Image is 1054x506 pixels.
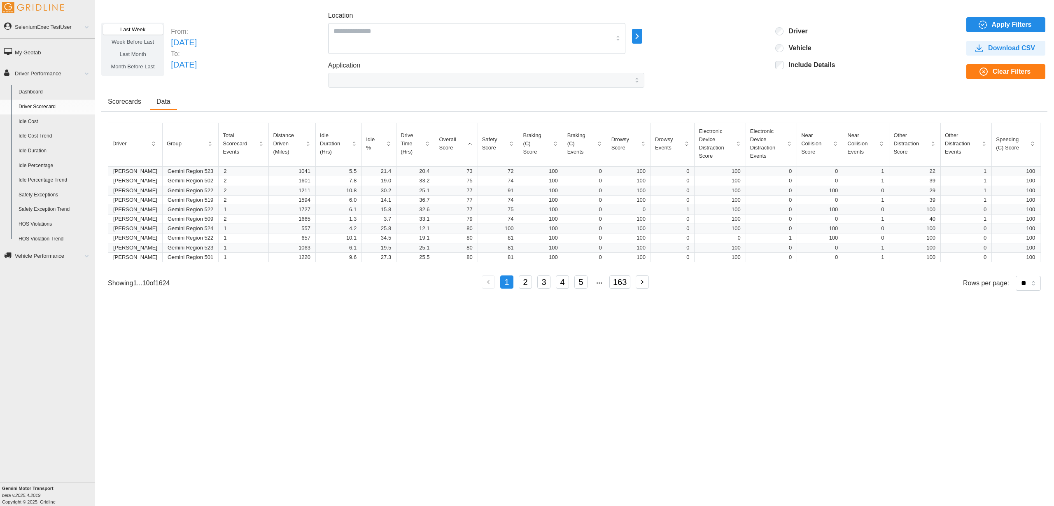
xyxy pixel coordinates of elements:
[751,225,792,232] p: 0
[802,206,838,213] p: 100
[483,196,514,204] p: 74
[2,485,95,505] div: Copyright © 2025, Gridline
[751,187,792,194] p: 0
[524,196,558,204] p: 100
[273,131,298,156] p: Distance Driven (Miles)
[997,215,1035,223] p: 100
[224,177,263,184] p: 2
[656,196,689,204] p: 0
[401,131,417,156] p: Drive Time (Hrs)
[946,177,986,184] p: 1
[894,187,935,194] p: 29
[435,131,478,156] button: Overall Score
[750,127,779,161] p: Electronic Device Distraction Events
[611,135,633,152] p: Drowsy Score
[612,187,646,194] p: 100
[274,234,310,242] p: 657
[966,64,1045,79] button: Clear Filters
[751,206,792,213] p: 0
[440,168,473,175] p: 73
[843,127,889,160] button: Near Collision Events
[537,275,550,289] button: 3
[946,196,986,204] p: 1
[966,41,1045,56] button: Download CSV
[894,234,935,242] p: 100
[802,215,838,223] p: 0
[524,168,558,175] p: 100
[224,234,263,242] p: 1
[802,225,838,232] p: 100
[784,44,811,52] label: Vehicle
[996,135,1023,152] p: Speeding (C) Score
[328,61,360,71] label: Application
[440,234,473,242] p: 80
[946,254,986,261] p: 0
[945,131,974,156] p: Other Distraction Events
[113,254,157,261] p: [PERSON_NAME]
[168,196,213,204] p: Gemini Region 519
[568,244,602,252] p: 0
[113,196,157,204] p: [PERSON_NAME]
[963,278,1009,288] p: Rows per page:
[889,127,940,160] button: Other Distraction Score
[483,206,514,213] p: 75
[848,254,884,261] p: 1
[15,188,95,203] a: Safety Exceptions
[746,123,797,165] button: Electronic Device Distraction Events
[656,225,689,232] p: 0
[997,234,1035,242] p: 100
[797,127,843,160] button: Near Collision Score
[224,168,263,175] p: 2
[274,187,310,194] p: 1211
[997,177,1035,184] p: 100
[848,234,884,242] p: 0
[224,254,263,261] p: 1
[274,225,310,232] p: 557
[519,275,532,289] button: 2
[316,127,361,160] button: Idle Duration (Hrs)
[440,187,473,194] p: 77
[274,215,310,223] p: 1665
[574,275,588,289] button: 5
[751,215,792,223] p: 0
[224,187,263,194] p: 2
[482,135,501,152] p: Safety Score
[478,131,519,156] button: Safety Score
[656,168,689,175] p: 0
[802,177,838,184] p: 0
[111,63,155,70] span: Month Before Last
[321,206,357,213] p: 6.1
[568,187,602,194] p: 0
[112,39,154,45] span: Week Before Last
[224,196,263,204] p: 2
[483,177,514,184] p: 74
[168,177,213,184] p: Gemini Region 502
[946,168,986,175] p: 1
[2,493,40,498] i: beta v.2025.4.2019
[612,234,646,242] p: 100
[848,196,884,204] p: 1
[113,206,157,213] p: [PERSON_NAME]
[113,225,157,232] p: [PERSON_NAME]
[966,17,1045,32] button: Apply Filters
[401,244,429,252] p: 25.1
[700,168,740,175] p: 100
[700,225,740,232] p: 100
[168,215,213,223] p: Gemini Region 509
[695,123,745,165] button: Electronic Device Distraction Score
[700,187,740,194] p: 100
[524,234,558,242] p: 100
[224,225,263,232] p: 1
[119,51,146,57] span: Last Month
[523,131,546,156] p: Braking (C) Score
[15,232,95,247] a: HOS Violation Trend
[802,196,838,204] p: 0
[568,254,602,261] p: 0
[997,244,1035,252] p: 100
[163,135,218,152] button: Group
[524,254,558,261] p: 100
[894,254,935,261] p: 100
[568,215,602,223] p: 0
[612,215,646,223] p: 100
[15,100,95,114] a: Driver Scorecard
